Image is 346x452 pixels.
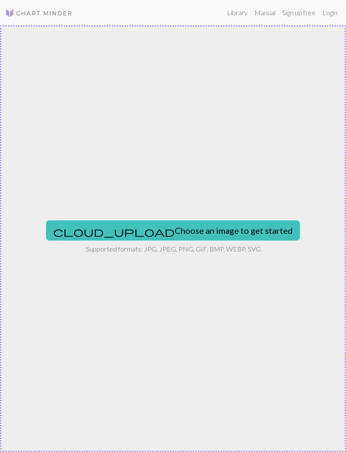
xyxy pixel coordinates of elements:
[319,4,341,21] a: Login
[279,4,319,21] a: Sign up free
[46,220,300,241] button: Choose an image to get started
[86,244,261,254] p: Supported formats: JPG, JPEG, PNG, GIF, BMP, WEBP, SVG
[53,226,175,238] span: cloud_upload
[251,4,279,21] a: Manual
[224,4,251,21] a: Library
[5,8,73,18] img: Logo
